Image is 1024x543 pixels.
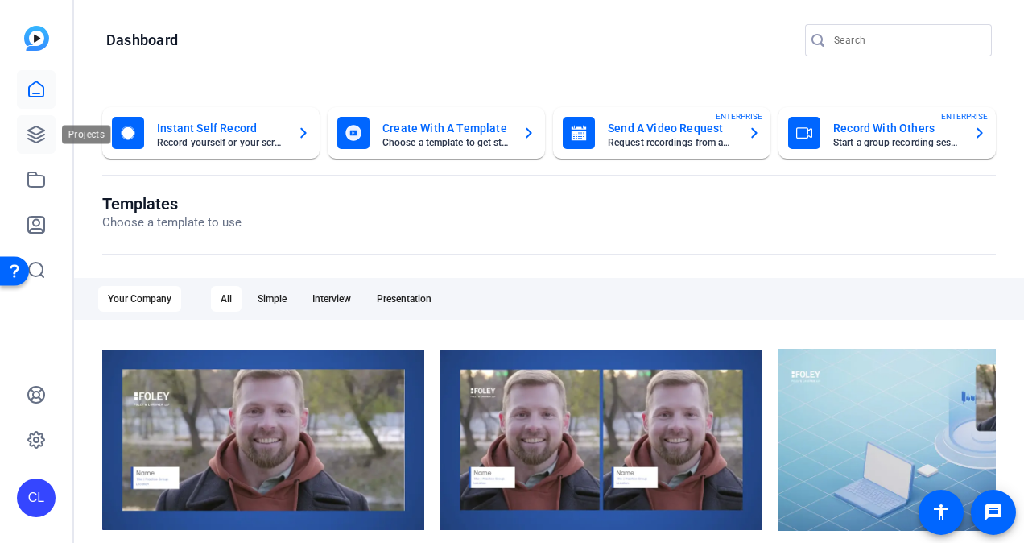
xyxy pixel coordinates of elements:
[941,110,988,122] span: ENTERPRISE
[157,138,284,147] mat-card-subtitle: Record yourself or your screen
[553,107,770,159] button: Send A Video RequestRequest recordings from anyone, anywhereENTERPRISE
[833,138,960,147] mat-card-subtitle: Start a group recording session
[931,503,951,522] mat-icon: accessibility
[608,138,735,147] mat-card-subtitle: Request recordings from anyone, anywhere
[716,110,762,122] span: ENTERPRISE
[211,286,242,312] div: All
[106,31,178,50] h1: Dashboard
[834,31,979,50] input: Search
[984,503,1003,522] mat-icon: message
[102,194,242,213] h1: Templates
[382,118,510,138] mat-card-title: Create With A Template
[778,107,996,159] button: Record With OthersStart a group recording sessionENTERPRISE
[328,107,545,159] button: Create With A TemplateChoose a template to get started
[98,286,181,312] div: Your Company
[248,286,296,312] div: Simple
[608,118,735,138] mat-card-title: Send A Video Request
[157,118,284,138] mat-card-title: Instant Self Record
[24,26,49,51] img: blue-gradient.svg
[833,118,960,138] mat-card-title: Record With Others
[367,286,441,312] div: Presentation
[382,138,510,147] mat-card-subtitle: Choose a template to get started
[102,107,320,159] button: Instant Self RecordRecord yourself or your screen
[17,479,56,517] div: CL
[102,213,242,232] p: Choose a template to use
[62,125,113,144] div: Projects
[303,286,361,312] div: Interview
